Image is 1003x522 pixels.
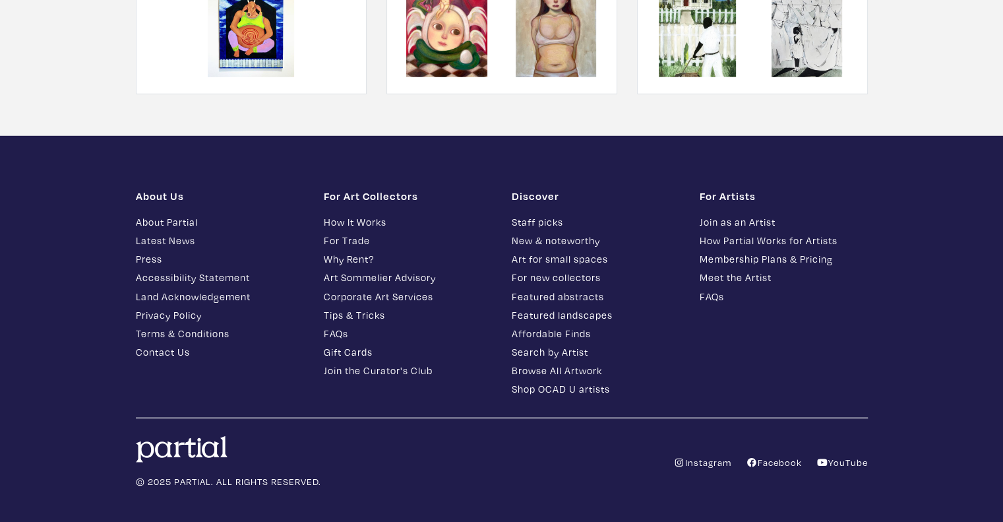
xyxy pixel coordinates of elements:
[324,233,492,248] a: For Trade
[512,381,680,397] a: Shop OCAD U artists
[324,308,492,323] a: Tips & Tricks
[746,456,802,469] a: Facebook
[324,363,492,378] a: Join the Curator's Club
[512,363,680,378] a: Browse All Artwork
[136,436,228,463] img: logo.svg
[324,251,492,267] a: Why Rent?
[816,456,868,469] a: YouTube
[700,214,868,230] a: Join as an Artist
[136,189,304,203] h1: About Us
[136,289,304,304] a: Land Acknowledgement
[324,326,492,341] a: FAQs
[512,233,680,248] a: New & noteworthy
[324,289,492,304] a: Corporate Art Services
[512,251,680,267] a: Art for small spaces
[700,270,868,285] a: Meet the Artist
[126,436,502,489] div: © 2025 PARTIAL. ALL RIGHTS RESERVED.
[700,233,868,248] a: How Partial Works for Artists
[512,326,680,341] a: Affordable Finds
[136,270,304,285] a: Accessibility Statement
[512,289,680,304] a: Featured abstracts
[512,270,680,285] a: For new collectors
[324,214,492,230] a: How It Works
[512,344,680,360] a: Search by Artist
[136,344,304,360] a: Contact Us
[324,270,492,285] a: Art Sommelier Advisory
[136,251,304,267] a: Press
[324,344,492,360] a: Gift Cards
[512,308,680,323] a: Featured landscapes
[136,308,304,323] a: Privacy Policy
[673,456,731,469] a: Instagram
[700,251,868,267] a: Membership Plans & Pricing
[136,326,304,341] a: Terms & Conditions
[700,289,868,304] a: FAQs
[512,189,680,203] h1: Discover
[136,214,304,230] a: About Partial
[700,189,868,203] h1: For Artists
[512,214,680,230] a: Staff picks
[136,233,304,248] a: Latest News
[324,189,492,203] h1: For Art Collectors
